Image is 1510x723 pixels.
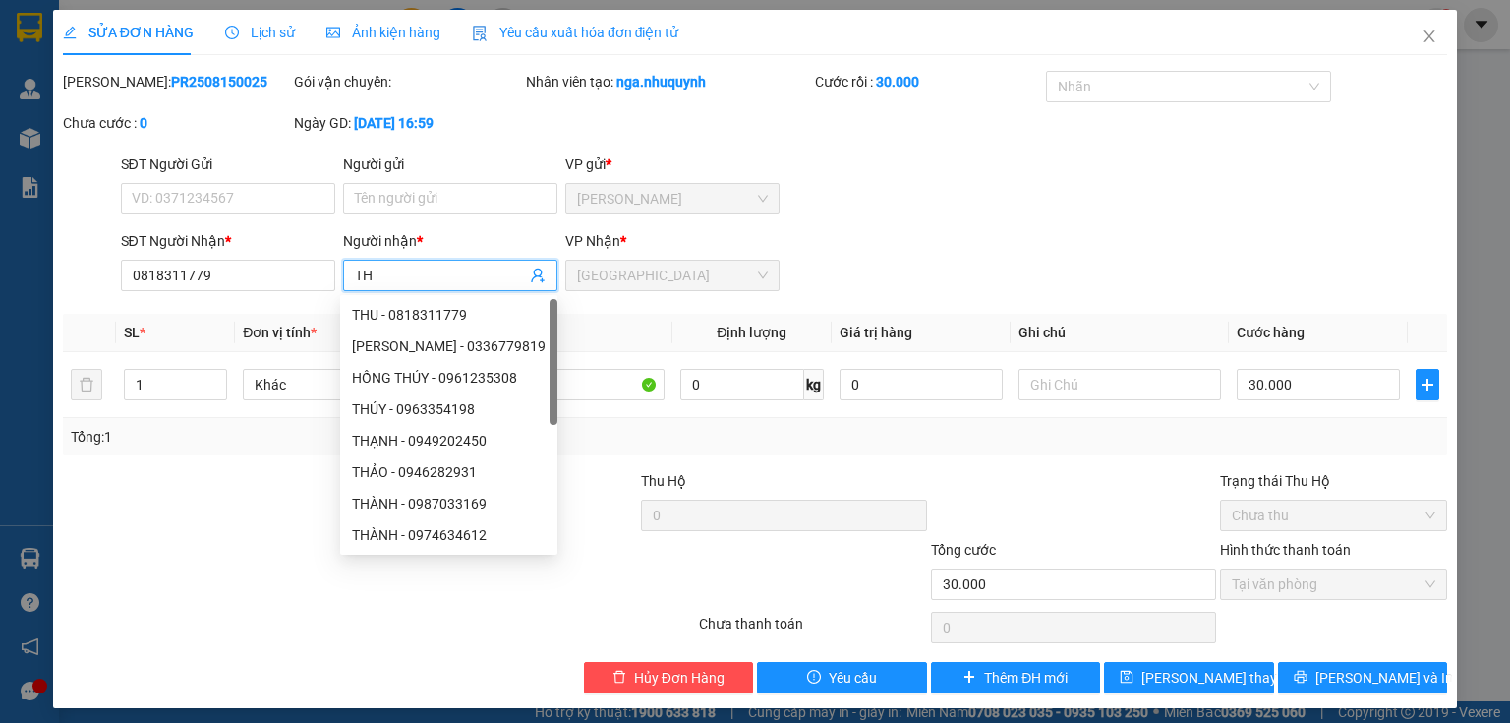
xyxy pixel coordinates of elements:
span: save [1120,670,1133,686]
div: THÙY DƯƠNG - 0336779819 [340,331,557,362]
span: Thu Hộ [641,473,686,489]
div: Người gửi [343,153,557,175]
div: THÚY - 0963354198 [352,398,546,420]
div: THÀNH - 0987033169 [340,488,557,519]
span: Yêu cầu xuất hóa đơn điện tử [472,25,679,40]
div: Chưa thanh toán [697,613,928,647]
div: Ngày GD: [294,112,521,134]
span: close [1422,29,1437,44]
div: THÚY - 0963354198 [340,393,557,425]
span: Định lượng [717,325,786,340]
div: SĐT Người Nhận [121,230,335,252]
span: Giá trị hàng [840,325,912,340]
div: [PERSON_NAME] - 0336779819 [352,335,546,357]
span: plus [962,670,976,686]
span: Đơn vị tính [243,325,317,340]
div: HỒNG THÚY - 0961235308 [352,367,546,389]
button: printer[PERSON_NAME] và In [1278,662,1448,693]
span: Chưa thu [1232,501,1435,530]
span: Yêu cầu [829,667,877,689]
span: Cước hàng [1237,325,1305,340]
div: THẠNH - 0949202450 [352,430,546,452]
span: Phan Rang [577,184,768,213]
div: THU - 0818311779 [352,304,546,326]
div: THẢO - 0946282931 [352,461,546,483]
b: 30.000 [876,74,919,90]
button: plus [1416,369,1439,400]
div: SĐT Người Gửi [121,153,335,175]
span: SL [124,325,140,340]
div: Trạng thái Thu Hộ [1220,470,1447,492]
span: Hủy Đơn Hàng [634,667,725,689]
div: VP gửi [565,153,780,175]
div: Gói vận chuyển: [294,71,521,92]
button: Close [1402,10,1457,65]
span: Sài Gòn [577,261,768,290]
span: edit [63,26,77,39]
b: [DATE] 16:59 [354,115,434,131]
div: THẢO - 0946282931 [340,456,557,488]
div: Nhân viên tạo: [526,71,811,92]
b: 0 [140,115,147,131]
span: Ảnh kiện hàng [326,25,440,40]
span: plus [1417,377,1438,392]
input: VD: Bàn, Ghế [462,369,665,400]
div: Tổng: 1 [71,426,584,448]
span: picture [326,26,340,39]
b: PR2508150025 [171,74,267,90]
button: delete [71,369,102,400]
div: Chưa cước : [63,112,290,134]
b: nga.nhuquynh [616,74,706,90]
div: THÀNH - 0974634612 [340,519,557,551]
input: Ghi Chú [1018,369,1221,400]
span: Thêm ĐH mới [984,667,1068,689]
span: Khác [255,370,434,399]
div: [PERSON_NAME]: [63,71,290,92]
span: VP Nhận [565,233,620,249]
button: plusThêm ĐH mới [931,662,1101,693]
span: kg [804,369,824,400]
span: user-add [530,268,546,283]
div: THÀNH - 0987033169 [352,493,546,514]
div: THU - 0818311779 [340,299,557,331]
button: exclamation-circleYêu cầu [757,662,927,693]
div: Cước rồi : [815,71,1042,92]
span: delete [612,670,626,686]
label: Hình thức thanh toán [1220,542,1351,558]
button: save[PERSON_NAME] thay đổi [1104,662,1274,693]
img: icon [472,26,488,41]
div: Người nhận [343,230,557,252]
div: THÀNH - 0974634612 [352,524,546,546]
span: printer [1294,670,1307,686]
span: exclamation-circle [807,670,821,686]
span: clock-circle [225,26,239,39]
div: HỒNG THÚY - 0961235308 [340,362,557,393]
span: Tổng cước [931,542,996,558]
span: Lịch sử [225,25,295,40]
span: [PERSON_NAME] và In [1315,667,1453,689]
span: SỬA ĐƠN HÀNG [63,25,194,40]
span: [PERSON_NAME] thay đổi [1141,667,1299,689]
button: deleteHủy Đơn Hàng [584,662,754,693]
th: Ghi chú [1011,314,1229,352]
span: Tại văn phòng [1232,570,1435,599]
div: THẠNH - 0949202450 [340,425,557,456]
